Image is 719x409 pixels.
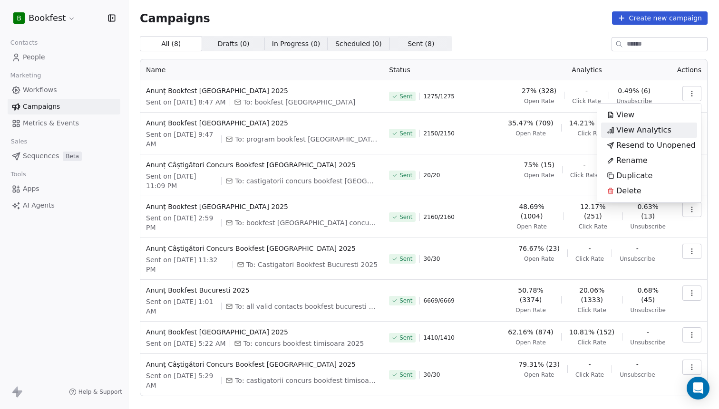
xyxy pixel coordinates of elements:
span: View [616,109,634,121]
span: Rename [616,155,648,166]
span: Resend to Unopened [616,140,696,151]
span: View Analytics [616,124,671,136]
span: Delete [616,185,641,197]
div: Suggestions [601,107,697,199]
span: Duplicate [616,170,652,181]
